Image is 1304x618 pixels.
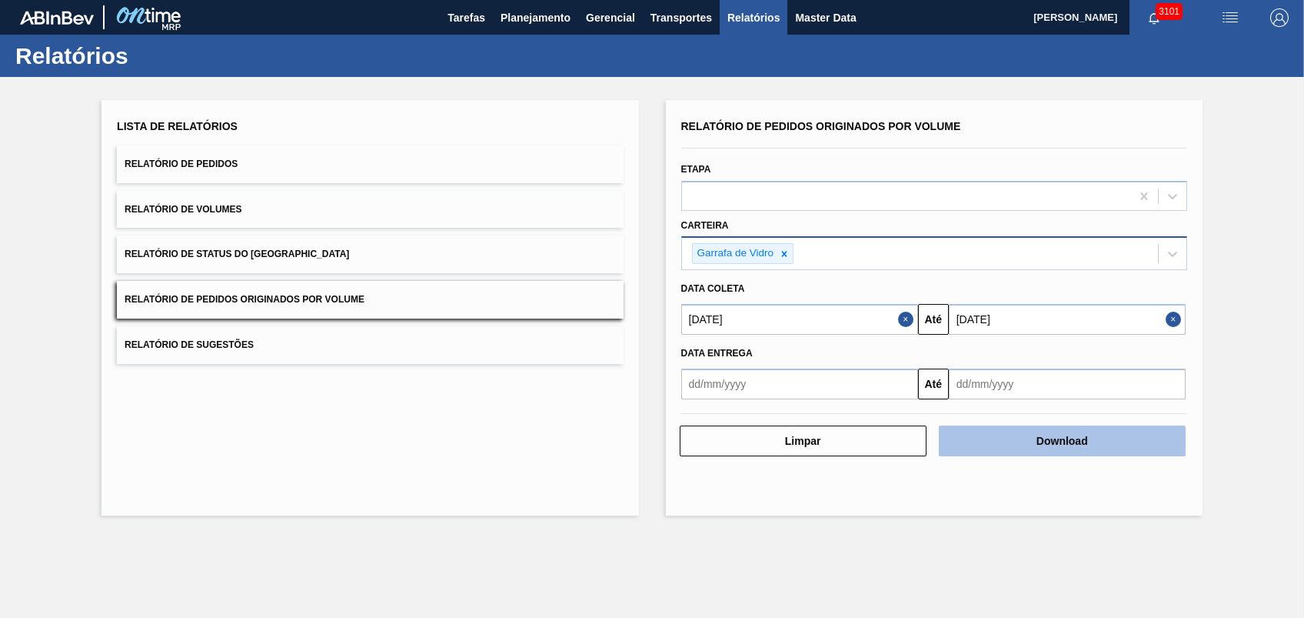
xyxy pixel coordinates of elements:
[20,11,94,25] img: TNhmsLtSVTkK8tSr43FrP2fwEKptu5GPRR3wAAAABJRU5ErkJggg==
[125,249,349,259] span: Relatório de Status do [GEOGRAPHIC_DATA]
[125,159,238,169] span: Relatório de Pedidos
[681,164,711,175] label: Etapa
[949,369,1186,399] input: dd/mm/yyyy
[117,120,238,132] span: Lista de Relatórios
[650,8,712,27] span: Transportes
[117,326,623,364] button: Relatório de Sugestões
[1166,304,1186,335] button: Close
[1270,8,1289,27] img: Logout
[117,191,623,229] button: Relatório de Volumes
[939,426,1186,456] button: Download
[681,220,729,231] label: Carteira
[117,236,623,273] button: Relatório de Status do [GEOGRAPHIC_DATA]
[680,426,926,456] button: Limpar
[681,304,918,335] input: dd/mm/yyyy
[681,283,745,294] span: Data coleta
[949,304,1186,335] input: dd/mm/yyyy
[898,304,918,335] button: Close
[117,145,623,183] button: Relatório de Pedidos
[1129,7,1179,28] button: Notificações
[795,8,856,27] span: Master Data
[1221,8,1239,27] img: userActions
[125,204,241,215] span: Relatório de Volumes
[125,294,364,305] span: Relatório de Pedidos Originados por Volume
[918,369,949,399] button: Até
[586,8,635,27] span: Gerencial
[681,348,753,359] span: Data entrega
[117,281,623,319] button: Relatório de Pedidos Originados por Volume
[447,8,485,27] span: Tarefas
[918,304,949,335] button: Até
[693,244,777,263] div: Garrafa de Vidro
[681,120,961,132] span: Relatório de Pedidos Originados por Volume
[681,369,918,399] input: dd/mm/yyyy
[727,8,780,27] span: Relatórios
[15,47,288,65] h1: Relatórios
[1156,3,1183,20] span: 3101
[125,339,254,350] span: Relatório de Sugestões
[501,8,570,27] span: Planejamento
